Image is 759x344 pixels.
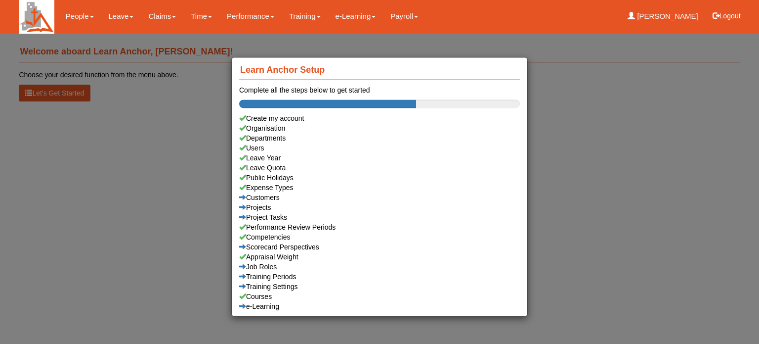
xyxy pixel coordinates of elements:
a: Public Holidays [239,173,520,183]
a: Organisation [239,123,520,133]
a: Leave Quota [239,163,520,173]
div: Create my account [239,113,520,123]
a: Customers [239,193,520,202]
a: Users [239,143,520,153]
a: Scorecard Perspectives [239,242,520,252]
a: Training Settings [239,282,520,292]
a: Job Roles [239,262,520,272]
a: Appraisal Weight [239,252,520,262]
a: Expense Types [239,183,520,193]
div: Complete all the steps below to get started [239,85,520,95]
a: Competencies [239,232,520,242]
a: Training Periods [239,272,520,282]
a: Projects [239,202,520,212]
a: e-Learning [239,301,520,311]
iframe: chat widget [717,304,749,334]
h4: Learn Anchor Setup [239,60,520,80]
a: Project Tasks [239,212,520,222]
a: Performance Review Periods [239,222,520,232]
a: Leave Year [239,153,520,163]
a: Departments [239,133,520,143]
a: Courses [239,292,520,301]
